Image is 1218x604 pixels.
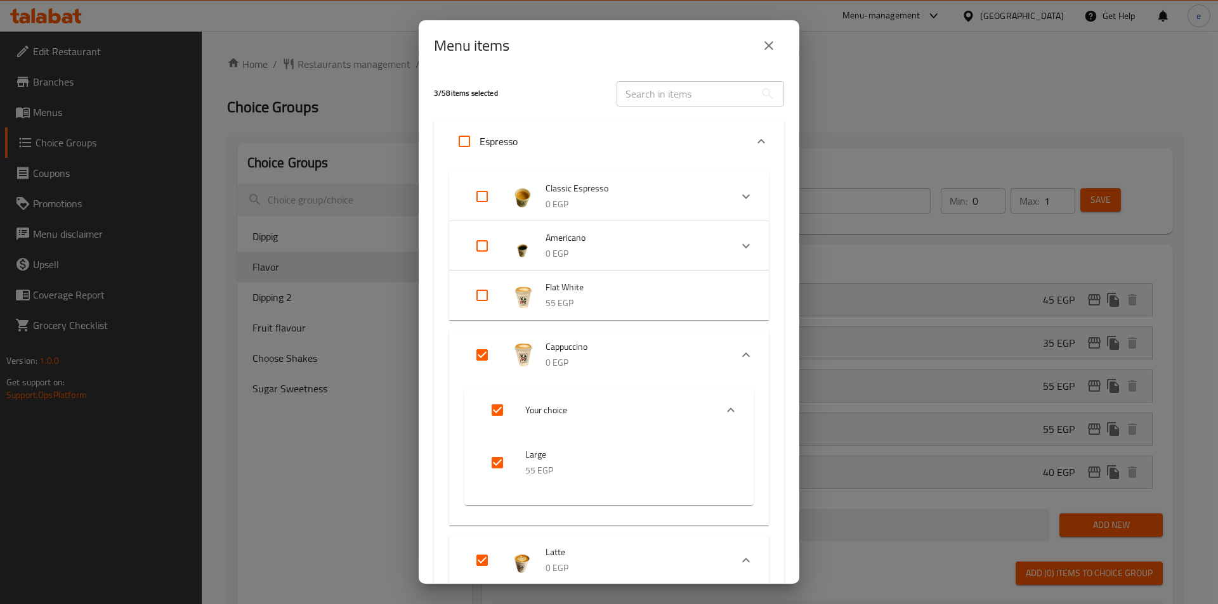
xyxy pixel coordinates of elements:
[449,536,769,585] div: Expand
[546,355,721,371] p: 0 EGP
[525,447,728,463] span: Large
[525,402,705,418] span: Your choice
[546,544,721,560] span: Latte
[480,134,518,149] p: Espresso
[546,246,721,262] p: 0 EGP
[434,121,784,162] div: Expand
[510,342,535,368] img: Cappuccino
[449,271,769,320] div: Expand
[434,35,509,56] h2: Menu items
[617,81,755,106] input: Search in items
[510,184,535,209] img: Classic Espresso
[449,330,769,380] div: Expand
[449,172,769,221] div: Expand
[546,280,743,295] span: Flat White
[510,233,535,259] img: Americano
[510,548,535,573] img: Latte
[754,30,784,61] button: close
[510,283,535,308] img: Flat White
[434,88,601,99] h5: 3 / 58 items selected
[449,221,769,271] div: Expand
[546,230,721,246] span: Americano
[546,560,721,576] p: 0 EGP
[449,380,769,525] div: Expand
[464,430,754,505] div: Expand
[546,339,721,355] span: Cappuccino
[464,390,754,430] div: Expand
[546,181,721,196] span: Classic Espresso
[525,463,728,479] p: 55 EGP
[546,196,721,212] p: 0 EGP
[546,295,743,311] p: 55 EGP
